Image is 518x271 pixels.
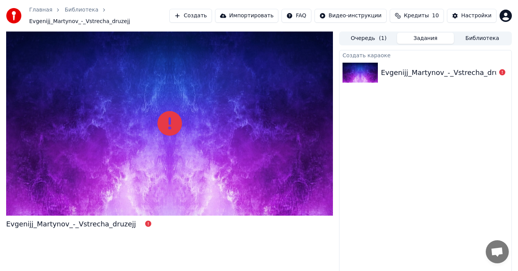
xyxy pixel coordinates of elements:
button: FAQ [281,9,311,23]
button: Видео-инструкции [314,9,387,23]
button: Очередь [340,33,397,44]
div: Evgenijj_Martynov_-_Vstrecha_druzejj [6,219,136,229]
div: Создать караоке [339,50,511,60]
button: Кредиты10 [390,9,444,23]
button: Библиотека [454,33,511,44]
a: Библиотека [65,6,98,14]
img: youka [6,8,22,23]
nav: breadcrumb [29,6,169,25]
button: Импортировать [215,9,279,23]
button: Создать [169,9,212,23]
span: Кредиты [404,12,429,20]
span: Evgenijj_Martynov_-_Vstrecha_druzejj [29,18,130,25]
span: 10 [432,12,439,20]
button: Задания [397,33,454,44]
div: Открытый чат [486,240,509,263]
div: Настройки [461,12,492,20]
button: Настройки [447,9,496,23]
span: ( 1 ) [379,35,387,42]
div: Evgenijj_Martynov_-_Vstrecha_druzejj [381,67,511,78]
a: Главная [29,6,52,14]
